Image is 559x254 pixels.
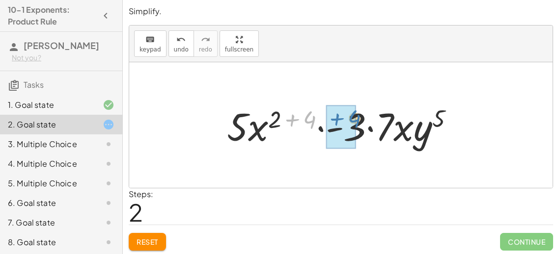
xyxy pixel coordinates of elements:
[194,30,218,57] button: redoredo
[103,217,114,229] i: Task not started.
[129,189,153,199] label: Steps:
[145,34,155,46] i: keyboard
[24,79,44,90] span: Tasks
[140,46,161,53] span: keypad
[176,34,186,46] i: undo
[103,158,114,170] i: Task not started.
[8,99,87,111] div: 1. Goal state
[8,236,87,248] div: 8. Goal state
[8,138,87,150] div: 3. Multiple Choice
[8,197,87,209] div: 6. Goal state
[12,53,114,63] div: Not you?
[103,119,114,130] i: Task started.
[103,178,114,189] i: Task not started.
[201,34,210,46] i: redo
[129,233,166,251] button: Reset
[8,217,87,229] div: 7. Goal state
[103,197,114,209] i: Task not started.
[199,46,212,53] span: redo
[220,30,259,57] button: fullscreen
[168,30,194,57] button: undoundo
[8,178,87,189] div: 5. Multiple Choice
[134,30,167,57] button: keyboardkeypad
[225,46,253,53] span: fullscreen
[103,236,114,248] i: Task not started.
[103,138,114,150] i: Task not started.
[174,46,189,53] span: undo
[8,158,87,170] div: 4. Multiple Choice
[129,197,143,227] span: 2
[8,4,97,27] h4: 10-1 Exponents: Product Rule
[8,119,87,130] div: 2. Goal state
[103,99,114,111] i: Task finished and correct.
[129,6,553,17] p: Simplify.
[137,237,158,246] span: Reset
[24,40,99,51] span: [PERSON_NAME]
